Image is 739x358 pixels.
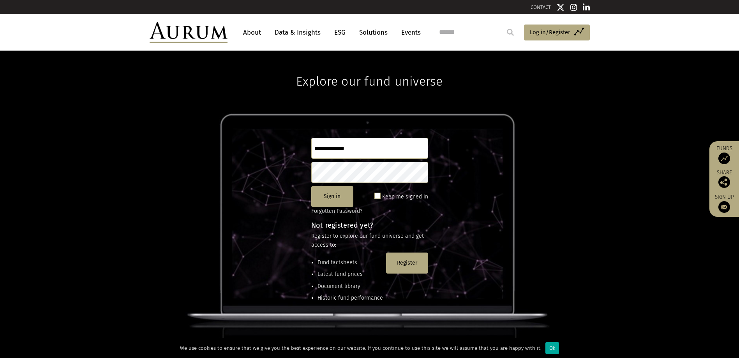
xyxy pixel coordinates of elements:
a: Data & Insights [271,25,325,40]
img: Aurum [150,22,228,43]
p: Register to explore our fund universe and get access to: [311,232,428,249]
li: Fund factsheets [317,258,383,267]
img: Twitter icon [557,4,564,11]
li: Historic fund performance [317,294,383,302]
a: CONTACT [531,4,551,10]
div: Ok [545,342,559,354]
a: Solutions [355,25,392,40]
img: Sign up to our newsletter [718,201,730,213]
div: Share [713,170,735,188]
a: ESG [330,25,349,40]
span: Log in/Register [530,28,570,37]
a: Events [397,25,421,40]
li: Latest fund prices [317,270,383,279]
img: Instagram icon [570,4,577,11]
a: Funds [713,145,735,164]
img: Linkedin icon [583,4,590,11]
li: Document library [317,282,383,291]
a: About [239,25,265,40]
img: Access Funds [718,153,730,164]
button: Sign in [311,186,353,207]
label: Keep me signed in [382,192,428,202]
a: Log in/Register [524,25,590,41]
input: Submit [503,25,518,40]
a: Forgotten Password? [311,208,362,214]
h1: Explore our fund universe [296,51,443,89]
img: Share this post [718,176,730,188]
button: Register [386,253,428,274]
a: Sign up [713,194,735,213]
h4: Not registered yet? [311,222,428,229]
